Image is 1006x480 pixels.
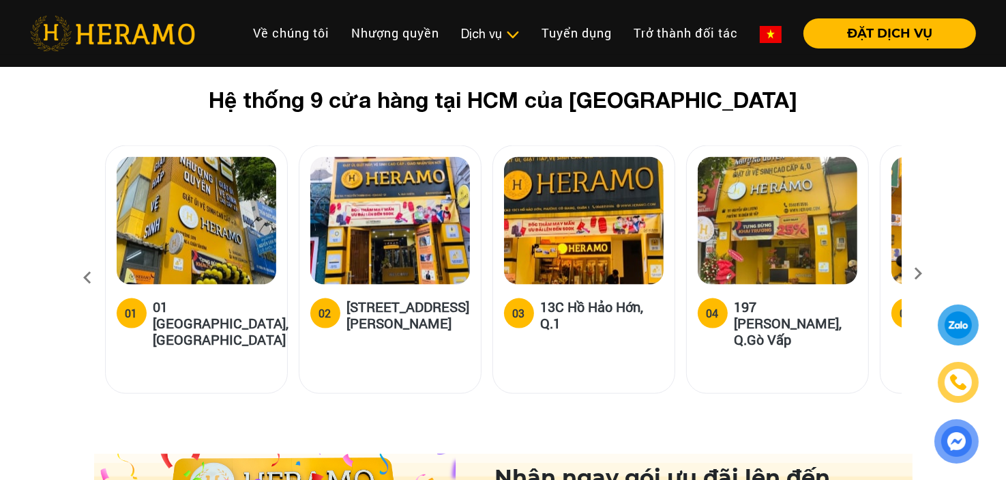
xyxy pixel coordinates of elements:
[541,298,664,331] h5: 13C Hồ Hảo Hớn, Q.1
[735,298,857,348] h5: 197 [PERSON_NAME], Q.Gò Vấp
[623,18,749,48] a: Trở thành đối tác
[900,305,913,322] div: 05
[153,298,289,348] h5: 01 [GEOGRAPHIC_DATA], [GEOGRAPHIC_DATA]
[319,305,331,322] div: 02
[242,18,340,48] a: Về chúng tôi
[940,364,977,401] a: phone-icon
[505,28,520,42] img: subToggleIcon
[340,18,450,48] a: Nhượng quyền
[504,157,664,285] img: heramo-13c-ho-hao-hon-quan-1
[513,305,525,322] div: 03
[125,305,138,322] div: 01
[531,18,623,48] a: Tuyển dụng
[461,25,520,43] div: Dịch vụ
[698,157,857,285] img: heramo-197-nguyen-van-luong
[793,27,976,40] a: ĐẶT DỊCH VỤ
[117,157,276,285] img: heramo-01-truong-son-quan-tan-binh
[707,305,719,322] div: 04
[760,26,782,43] img: vn-flag.png
[347,298,470,331] h5: [STREET_ADDRESS][PERSON_NAME]
[803,18,976,48] button: ĐẶT DỊCH VỤ
[30,16,195,51] img: heramo-logo.png
[951,375,966,390] img: phone-icon
[310,157,470,285] img: heramo-18a-71-nguyen-thi-minh-khai-quan-1
[127,87,880,113] h2: Hệ thống 9 cửa hàng tại HCM của [GEOGRAPHIC_DATA]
